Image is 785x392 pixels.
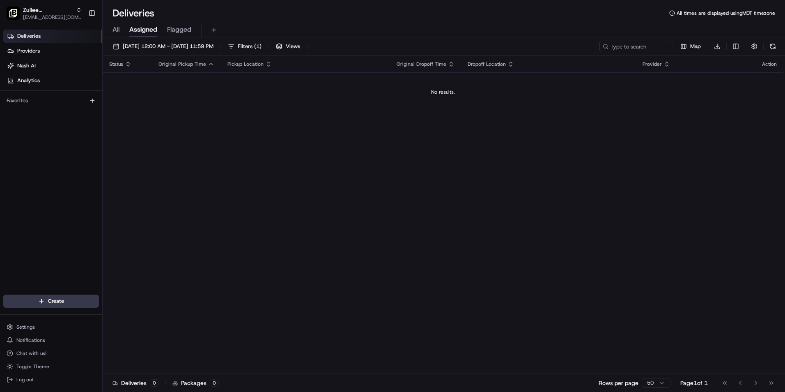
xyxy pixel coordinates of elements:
button: Filters(1) [224,41,265,52]
a: Deliveries [3,30,102,43]
p: Rows per page [599,379,638,387]
span: Map [690,43,701,50]
button: Views [272,41,304,52]
span: Dropoff Location [468,61,506,67]
button: Map [677,41,705,52]
div: 0 [210,379,219,387]
div: Page 1 of 1 [680,379,708,387]
button: [DATE] 12:00 AM - [DATE] 11:59 PM [109,41,217,52]
span: Chat with us! [16,350,46,357]
span: Pickup Location [227,61,264,67]
span: Knowledge Base [16,119,63,127]
div: No results. [106,89,780,95]
span: All [112,25,119,35]
button: Toggle Theme [3,361,99,372]
a: Nash AI [3,59,102,72]
div: 0 [150,379,159,387]
h1: Deliveries [112,7,154,20]
div: Favorites [3,94,99,107]
input: Type to search [599,41,673,52]
span: Settings [16,324,35,330]
span: Analytics [17,77,40,84]
div: Action [762,61,777,67]
span: Views [286,43,300,50]
span: Filters [238,43,262,50]
span: Original Dropoff Time [397,61,446,67]
span: Status [109,61,123,67]
a: Powered byPylon [58,139,99,145]
span: [DATE] 12:00 AM - [DATE] 11:59 PM [123,43,213,50]
a: 💻API Documentation [66,116,135,131]
span: Log out [16,376,33,383]
button: Notifications [3,334,99,346]
span: API Documentation [78,119,132,127]
span: All times are displayed using MDT timezone [677,10,775,16]
a: Analytics [3,74,102,87]
span: Original Pickup Time [158,61,206,67]
span: Pylon [82,139,99,145]
span: Nash AI [17,62,36,69]
div: Packages [172,379,219,387]
img: 1736555255976-a54dd68f-1ca7-489b-9aae-adbdc363a1c4 [8,78,23,93]
span: Toggle Theme [16,363,49,370]
span: ( 1 ) [254,43,262,50]
span: Providers [17,47,40,55]
span: Provider [643,61,662,67]
button: Start new chat [140,81,149,91]
input: Clear [21,53,135,62]
div: Start new chat [28,78,135,87]
button: Chat with us! [3,348,99,359]
a: Providers [3,44,102,58]
div: Deliveries [112,379,159,387]
a: 📗Knowledge Base [5,116,66,131]
img: Zullee Mediterrannean Grill - Meridian [7,7,20,20]
span: Assigned [129,25,157,35]
button: Zullee Mediterrannean Grill - Meridian [23,6,73,14]
div: We're available if you need us! [28,87,104,93]
span: Deliveries [17,32,41,40]
button: [EMAIL_ADDRESS][DOMAIN_NAME] [23,14,82,21]
span: Create [48,297,64,305]
span: Flagged [167,25,191,35]
p: Welcome 👋 [8,33,149,46]
button: Zullee Mediterrannean Grill - MeridianZullee Mediterrannean Grill - Meridian[EMAIL_ADDRESS][DOMAI... [3,3,85,23]
button: Log out [3,374,99,385]
button: Refresh [767,41,778,52]
img: Nash [8,8,25,25]
button: Settings [3,321,99,333]
button: Create [3,295,99,308]
div: 📗 [8,120,15,127]
span: Notifications [16,337,45,344]
div: 💻 [69,120,76,127]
